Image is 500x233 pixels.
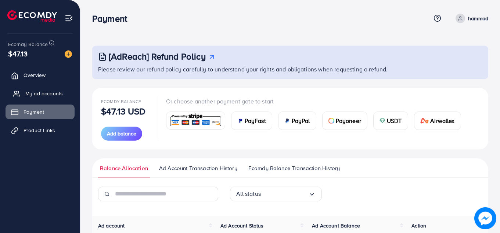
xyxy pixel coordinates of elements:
[107,130,136,137] span: Add balance
[328,118,334,124] img: card
[24,71,46,79] span: Overview
[166,97,467,106] p: Or choose another payment gate to start
[24,108,44,116] span: Payment
[380,118,385,124] img: card
[6,68,75,82] a: Overview
[100,164,148,172] span: Balance Allocation
[8,40,48,48] span: Ecomdy Balance
[25,90,63,97] span: My ad accounts
[322,112,367,130] a: cardPayoneer
[24,127,55,134] span: Product Links
[236,188,261,200] span: All status
[6,86,75,101] a: My ad accounts
[453,14,488,23] a: hammad
[261,188,308,200] input: Search for option
[220,222,264,229] span: Ad Account Status
[6,123,75,138] a: Product Links
[92,13,133,24] h3: Payment
[278,112,316,130] a: cardPayPal
[292,116,310,125] span: PayPal
[169,113,223,128] img: card
[65,50,72,58] img: image
[373,112,408,130] a: cardUSDT
[6,105,75,119] a: Payment
[98,65,484,74] p: Please review our refund policy carefully to understand your rights and obligations when requesti...
[468,14,488,23] p: hammad
[245,116,266,125] span: PayFast
[237,118,243,124] img: card
[65,14,73,22] img: menu
[230,187,322,201] div: Search for option
[231,112,272,130] a: cardPayFast
[7,10,57,22] img: logo
[8,48,28,59] span: $47.13
[98,222,125,229] span: Ad account
[166,112,225,130] a: card
[109,51,206,62] h3: [AdReach] Refund Policy
[430,116,454,125] span: Airwallex
[420,118,429,124] img: card
[101,107,146,116] p: $47.13 USD
[284,118,290,124] img: card
[159,164,237,172] span: Ad Account Transaction History
[411,222,426,229] span: Action
[101,98,141,105] span: Ecomdy Balance
[336,116,361,125] span: Payoneer
[387,116,402,125] span: USDT
[101,127,142,141] button: Add balance
[474,207,496,229] img: image
[414,112,461,130] a: cardAirwallex
[248,164,340,172] span: Ecomdy Balance Transaction History
[312,222,360,229] span: Ad Account Balance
